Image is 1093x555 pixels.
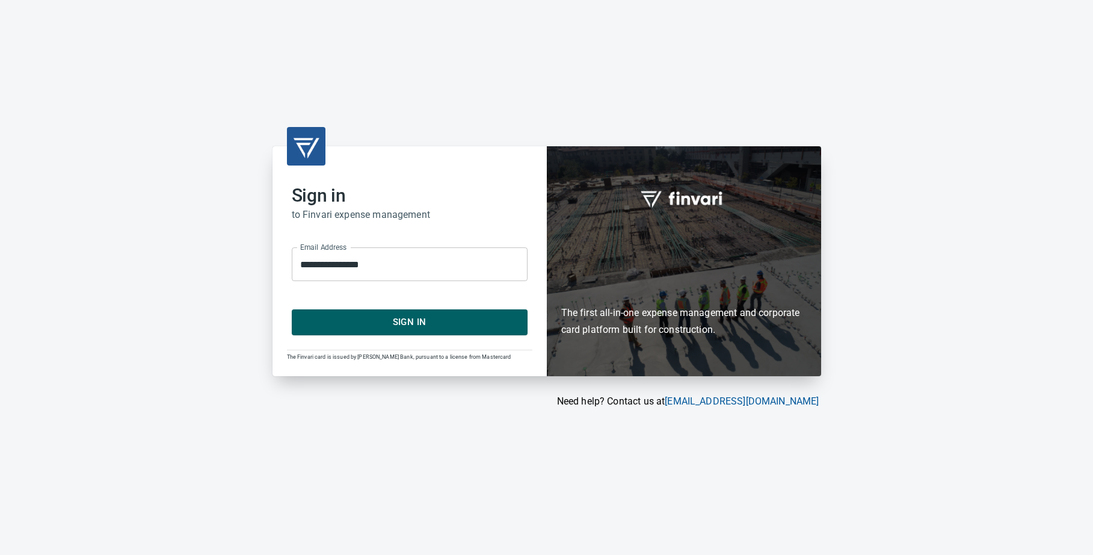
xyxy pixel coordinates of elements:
h6: The first all-in-one expense management and corporate card platform built for construction. [561,235,807,338]
h6: to Finvari expense management [292,206,528,223]
button: Sign In [292,309,528,335]
p: Need help? Contact us at [272,394,819,409]
img: fullword_logo_white.png [639,184,729,212]
h2: Sign in [292,185,528,206]
img: transparent_logo.png [292,132,321,161]
span: Sign In [305,314,514,330]
div: Finvari [547,146,821,376]
a: [EMAIL_ADDRESS][DOMAIN_NAME] [665,395,819,407]
span: The Finvari card is issued by [PERSON_NAME] Bank, pursuant to a license from Mastercard [287,354,511,360]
